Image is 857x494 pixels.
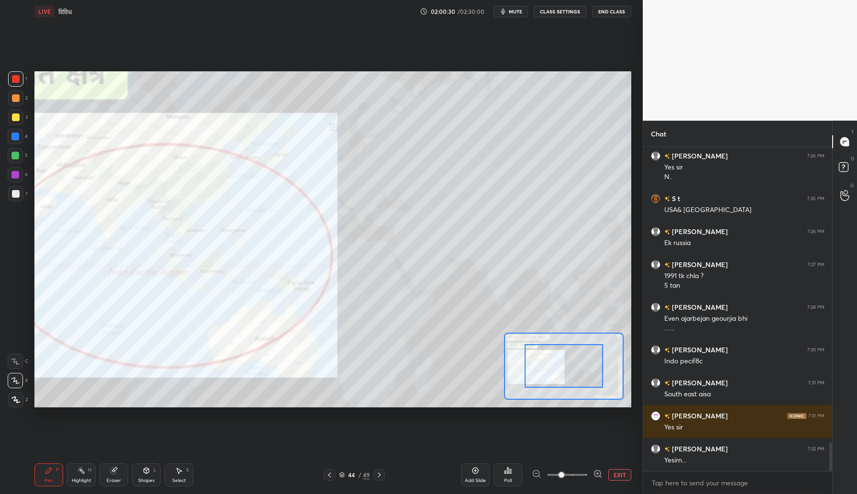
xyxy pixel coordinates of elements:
div: C [8,354,28,369]
div: 7:31 PM [808,380,824,386]
h6: S t [670,193,680,203]
p: D [851,155,854,162]
img: default.png [651,260,660,269]
div: 1991 tk chla ? [664,271,824,281]
img: no-rating-badge.077c3623.svg [664,262,670,268]
div: 7:26 PM [807,153,824,159]
div: Even ajarbejan geourjia bhi [664,314,824,324]
img: no-rating-badge.077c3623.svg [664,447,670,452]
div: 3 [8,110,28,125]
div: Highlight [72,478,91,483]
div: Eraser [107,478,121,483]
div: 49 [363,471,370,479]
div: L [154,468,156,472]
div: 44 [347,472,356,478]
h6: [PERSON_NAME] [670,302,728,312]
div: Ek russia [664,238,824,248]
button: CLASS SETTINGS [534,6,586,17]
img: default.png [651,345,660,355]
img: default.png [651,227,660,236]
div: 5 tan [664,281,824,291]
div: X [8,373,28,388]
div: ....... [664,324,824,333]
span: mute [509,8,522,15]
h6: [PERSON_NAME] [670,378,728,388]
div: 7:30 PM [807,347,824,353]
h6: [PERSON_NAME] [670,444,728,454]
h6: [PERSON_NAME] [670,345,728,355]
h6: [PERSON_NAME] [670,259,728,269]
div: Indo pecif8c [664,357,824,366]
img: no-rating-badge.077c3623.svg [664,154,670,159]
div: Yesirn... [664,456,824,465]
img: c0b29de7e6d9487ebfec2af01fc4e581.jpg [651,411,660,421]
h6: [PERSON_NAME] [670,411,728,421]
h6: [PERSON_NAME] [670,226,728,236]
img: no-rating-badge.077c3623.svg [664,305,670,310]
img: default.png [651,378,660,388]
div: grid [643,147,832,471]
h4: विविध [58,7,72,16]
div: 2 [8,90,28,106]
img: default.png [651,151,660,161]
div: Pen [44,478,53,483]
img: no-rating-badge.077c3623.svg [664,348,670,353]
div: 5 [8,148,28,163]
div: Yes sir [664,423,824,432]
img: default.png [651,444,660,454]
img: no-rating-badge.077c3623.svg [664,196,670,202]
div: / [358,472,361,478]
div: 7:28 PM [807,304,824,310]
button: mute [494,6,528,17]
div: 4 [8,129,28,144]
div: P [56,468,59,472]
div: 7:32 PM [808,446,824,452]
div: N.. [664,172,824,182]
img: no-rating-badge.077c3623.svg [664,229,670,235]
p: T [851,128,854,135]
p: G [850,182,854,189]
div: H [88,468,91,472]
button: End Class [592,6,631,17]
img: no-rating-badge.077c3623.svg [664,414,670,419]
p: Chat [643,121,674,146]
div: 6 [8,167,28,182]
img: 780e9871a22a4c9eb2ae1537bcb09543.jpg [651,194,660,203]
button: EXIT [608,469,631,481]
div: Add Slide [465,478,486,483]
div: LIVE [34,6,55,17]
div: Shapes [138,478,154,483]
div: Yes sir [664,163,824,172]
div: Z [8,392,28,407]
div: Select [172,478,186,483]
img: no-rating-badge.077c3623.svg [664,381,670,386]
div: USA& [GEOGRAPHIC_DATA] [664,205,824,215]
img: default.png [651,303,660,312]
div: 7:27 PM [808,262,824,268]
div: South east aisa [664,390,824,399]
div: 1 [8,71,27,87]
h6: [PERSON_NAME] [670,151,728,161]
div: 7 [8,186,28,202]
div: 7:26 PM [807,196,824,202]
div: 7:26 PM [807,229,824,235]
img: iconic-dark.1390631f.png [787,413,806,419]
div: S [186,468,189,472]
div: Poll [504,478,512,483]
div: 7:31 PM [808,413,824,419]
